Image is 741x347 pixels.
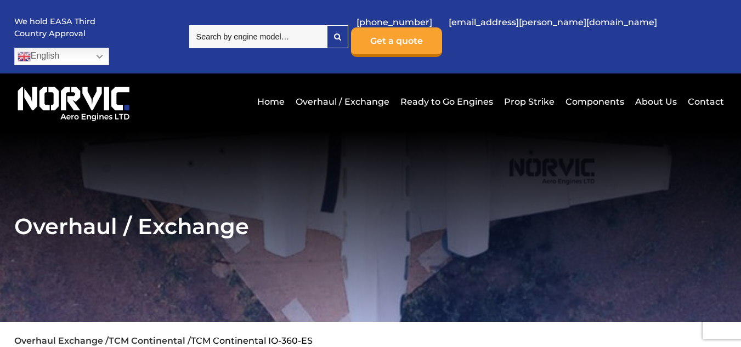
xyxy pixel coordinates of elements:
h2: Overhaul / Exchange [14,213,727,240]
a: TCM Continental / [109,335,191,346]
a: About Us [632,88,680,115]
img: Norvic Aero Engines logo [14,82,133,122]
p: We hold EASA Third Country Approval [14,16,97,39]
a: Overhaul / Exchange [293,88,392,115]
a: Get a quote [351,27,442,57]
a: [PHONE_NUMBER] [351,9,438,36]
li: TCM Continental IO-360-ES [191,335,313,346]
a: Overhaul Exchange / [14,335,109,346]
a: Prop Strike [501,88,557,115]
a: Ready to Go Engines [398,88,496,115]
a: Home [254,88,287,115]
a: Components [563,88,627,115]
a: English [14,48,109,65]
img: en [18,50,31,63]
a: [EMAIL_ADDRESS][PERSON_NAME][DOMAIN_NAME] [443,9,663,36]
a: Contact [685,88,724,115]
input: Search by engine model… [189,25,327,48]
